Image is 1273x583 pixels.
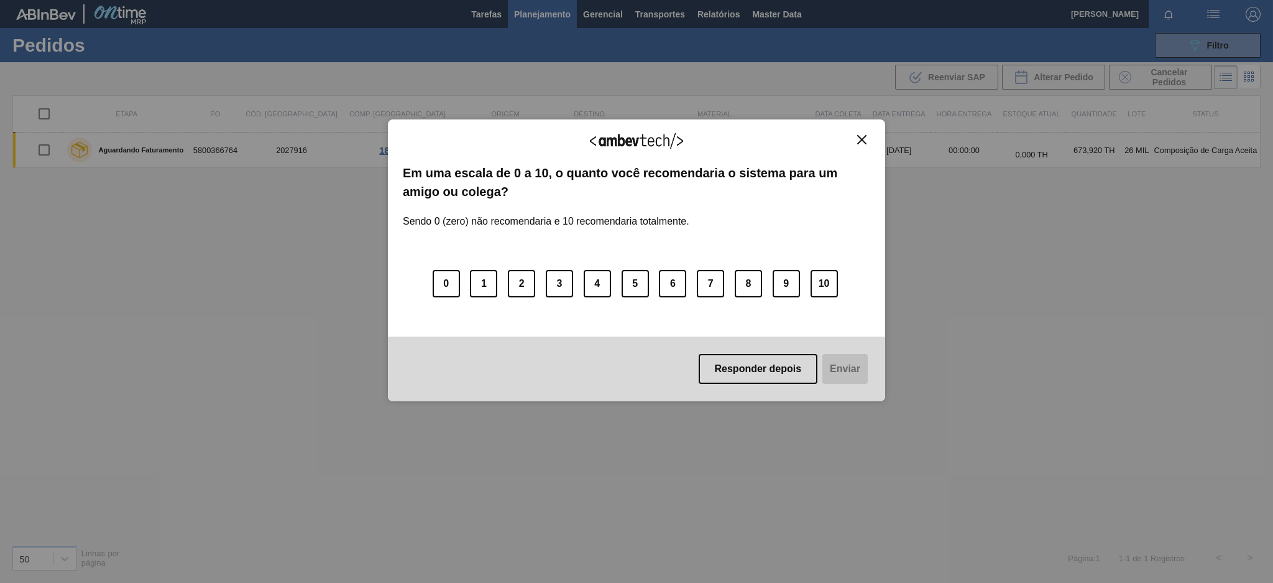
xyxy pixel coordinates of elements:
[508,270,535,297] button: 2
[773,270,800,297] button: 9
[584,270,611,297] button: 4
[735,270,762,297] button: 8
[546,270,573,297] button: 3
[622,270,649,297] button: 5
[403,164,870,202] label: Em uma escala de 0 a 10, o quanto você recomendaria o sistema para um amigo ou colega?
[590,133,683,149] img: Logo Ambevtech
[470,270,497,297] button: 1
[697,270,724,297] button: 7
[853,134,870,145] button: Close
[811,270,838,297] button: 10
[699,354,818,384] button: Responder depois
[659,270,686,297] button: 6
[433,270,460,297] button: 0
[403,201,689,227] label: Sendo 0 (zero) não recomendaria e 10 recomendaria totalmente.
[857,135,866,144] img: Close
